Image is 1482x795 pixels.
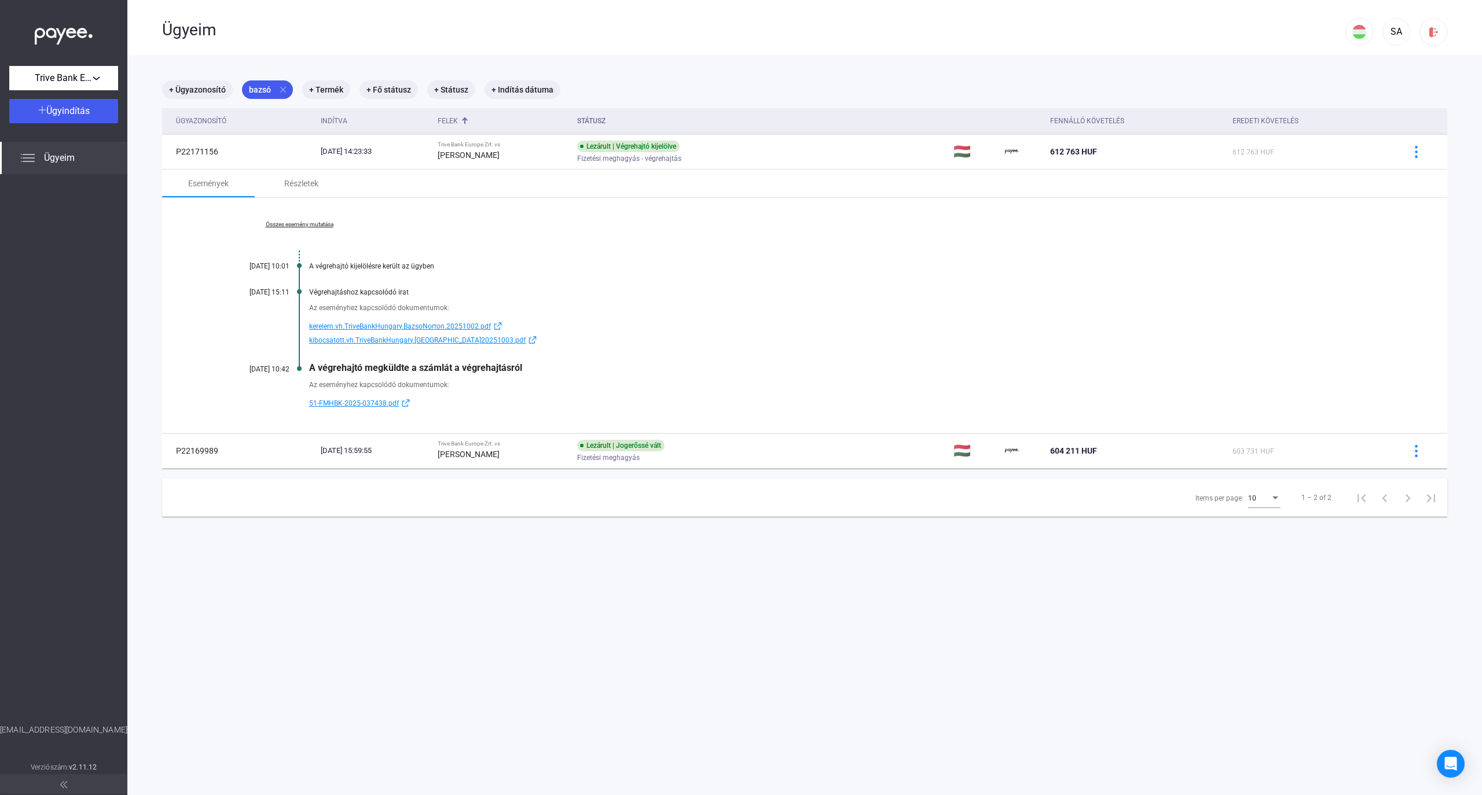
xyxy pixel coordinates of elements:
[309,333,526,347] span: kibocsatott.vh.TriveBankHungary.[GEOGRAPHIC_DATA]20251003.pdf
[176,114,226,128] div: Ügyazonosító
[1352,25,1366,39] img: HU
[577,451,640,465] span: Fizetési meghagyás
[526,336,540,344] img: external-link-blue
[302,80,350,99] mat-chip: + Termék
[438,114,568,128] div: Felek
[1050,446,1097,455] span: 604 211 HUF
[35,71,93,85] span: Trive Bank Europe Zrt.
[309,396,399,410] span: 51-FMHBK-2025-037438.pdf
[162,433,316,468] td: P22169989
[1005,145,1019,159] img: payee-logo
[220,365,289,373] div: [DATE] 10:42
[309,302,1389,314] div: Az eseményhez kapcsolódó dokumentumok:
[491,322,505,330] img: external-link-blue
[1050,147,1097,156] span: 612 763 HUF
[577,440,665,451] div: Lezárult | Jogerőssé vált
[1232,114,1298,128] div: Eredeti követelés
[1005,444,1019,458] img: payee-logo
[485,80,560,99] mat-chip: + Indítás dátuma
[321,114,347,128] div: Indítva
[46,105,90,116] span: Ügyindítás
[278,84,288,95] mat-icon: close
[321,146,428,157] div: [DATE] 14:23:33
[220,288,289,296] div: [DATE] 15:11
[1419,18,1447,46] button: logout-red
[162,80,233,99] mat-chip: + Ügyazonosító
[577,141,680,152] div: Lezárult | Végrehajtó kijelölve
[949,433,1000,468] td: 🇭🇺
[438,150,500,160] strong: [PERSON_NAME]
[1404,439,1428,463] button: more-blue
[1350,486,1373,509] button: First page
[1345,18,1373,46] button: HU
[309,288,1389,296] div: Végrehajtáshoz kapcsolódó irat
[1373,486,1396,509] button: Previous page
[1248,491,1281,505] mat-select: Items per page:
[1050,114,1223,128] div: Fennálló követelés
[242,80,293,99] mat-chip: bazsó
[162,20,1345,40] div: Ügyeim
[438,450,500,459] strong: [PERSON_NAME]
[360,80,418,99] mat-chip: + Fő státusz
[1382,18,1410,46] button: SA
[1437,750,1465,778] div: Open Intercom Messenger
[35,21,93,45] img: white-payee-white-dot.svg
[438,114,458,128] div: Felek
[438,141,568,148] div: Trive Bank Europe Zrt. vs
[284,176,318,190] div: Részletek
[9,99,118,123] button: Ügyindítás
[1386,25,1406,39] div: SA
[1232,447,1274,455] span: 603 731 HUF
[1301,491,1331,505] div: 1 – 2 of 2
[309,319,1389,333] a: kerelem.vh.TriveBankHungary.BazsoNorton.20251002.pdfexternal-link-blue
[1050,114,1124,128] div: Fennálló követelés
[9,66,118,90] button: Trive Bank Europe Zrt.
[1428,26,1440,38] img: logout-red
[220,262,289,270] div: [DATE] 10:01
[162,134,316,169] td: P22171156
[1232,114,1389,128] div: Eredeti követelés
[1232,148,1274,156] span: 612 763 HUF
[176,114,311,128] div: Ügyazonosító
[69,763,97,771] strong: v2.11.12
[438,440,568,447] div: Trive Bank Europe Zrt. vs
[1410,146,1422,158] img: more-blue
[427,80,475,99] mat-chip: + Státusz
[573,108,949,134] th: Státusz
[309,379,1389,391] div: Az eseményhez kapcsolódó dokumentumok:
[309,333,1389,347] a: kibocsatott.vh.TriveBankHungary.[GEOGRAPHIC_DATA]20251003.pdfexternal-link-blue
[399,399,413,407] img: external-link-blue
[1404,139,1428,164] button: more-blue
[949,134,1000,169] td: 🇭🇺
[309,396,1389,410] a: 51-FMHBK-2025-037438.pdfexternal-link-blue
[60,781,67,788] img: arrow-double-left-grey.svg
[1419,486,1443,509] button: Last page
[309,319,491,333] span: kerelem.vh.TriveBankHungary.BazsoNorton.20251002.pdf
[309,262,1389,270] div: A végrehajtó kijelölésre került az ügyben
[44,151,75,165] span: Ügyeim
[1396,486,1419,509] button: Next page
[21,151,35,165] img: list.svg
[188,176,229,190] div: Események
[309,362,1389,373] div: A végrehajtó megküldte a számlát a végrehajtásról
[220,221,379,228] a: Összes esemény mutatása
[321,114,428,128] div: Indítva
[321,445,428,457] div: [DATE] 15:59:55
[38,106,46,114] img: plus-white.svg
[577,152,681,165] span: Fizetési meghagyás - végrehajtás
[1248,494,1256,502] span: 10
[1410,445,1422,457] img: more-blue
[1195,491,1243,505] div: Items per page:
